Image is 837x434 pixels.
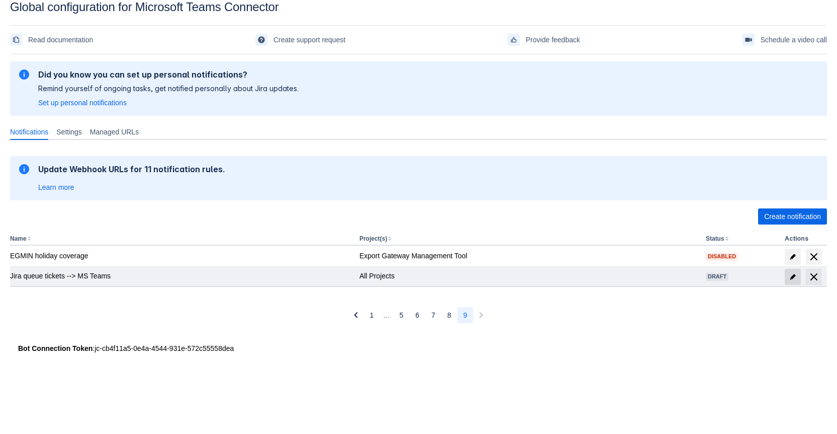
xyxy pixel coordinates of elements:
div: EGMIN holiday coverage [10,251,351,261]
button: Status [706,235,724,242]
span: Create support request [273,32,345,48]
span: Notifications [10,127,48,137]
span: feedback [510,36,518,44]
span: 5 [399,307,403,323]
h2: Did you know you can set up personal notifications? [38,69,299,80]
div: : jc-cb4f11a5-0e4a-4544-931e-572c55558dea [18,343,819,353]
span: 7 [431,307,435,323]
span: Draft [706,274,728,279]
span: support [257,36,265,44]
span: 6 [415,307,419,323]
span: Read documentation [28,32,93,48]
button: Page 9 [457,307,474,323]
span: delete [808,271,820,283]
span: information [18,68,30,81]
span: Settings [56,127,82,137]
span: 1 [370,307,374,323]
button: Name [10,235,27,242]
div: Export Gateway Management Tool [359,251,698,261]
button: Project(s) [359,235,387,242]
h2: Update Webhook URLs for 11 notification rules. [38,164,225,174]
button: Page 5 [393,307,409,323]
span: Managed URLs [90,127,139,137]
span: edit [789,273,797,281]
span: Schedule a video call [761,32,827,48]
div: Jira queue tickets --> MS Teams [10,271,351,281]
p: Remind yourself of ongoing tasks, get notified personally about Jira updates. [38,84,299,94]
button: Create notification [758,208,827,225]
button: Page 6 [409,307,425,323]
nav: Pagination [348,307,490,323]
span: Disabled [706,254,738,259]
span: … [384,310,389,320]
button: Page 7 [425,307,441,323]
div: All Projects [359,271,698,281]
span: 9 [463,307,468,323]
button: Previous [348,307,364,323]
a: Learn more [38,182,74,192]
strong: Bot Connection Token [18,344,92,352]
span: videoCall [745,36,753,44]
span: Provide feedback [526,32,580,48]
a: Set up personal notifications [38,98,127,108]
span: information [18,163,30,175]
button: Page 8 [441,307,457,323]
span: 8 [447,307,451,323]
a: Schedule a video call [742,32,827,48]
span: edit [789,253,797,261]
button: Next [473,307,489,323]
a: Read documentation [10,32,93,48]
a: Create support request [255,32,345,48]
a: Provide feedback [508,32,580,48]
button: Page 1 [364,307,380,323]
span: documentation [12,36,20,44]
span: delete [808,251,820,263]
span: Create notification [764,208,821,225]
th: Actions [781,233,827,246]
